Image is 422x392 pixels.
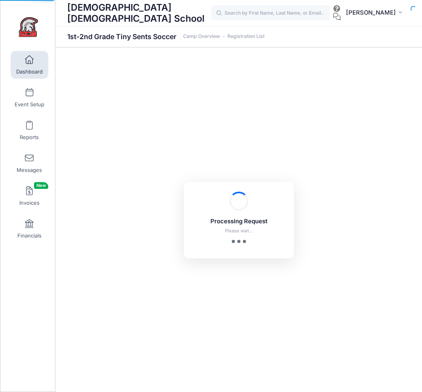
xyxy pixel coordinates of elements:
p: Please wait... [194,228,284,234]
a: Camp Overview [183,34,220,40]
span: Invoices [19,200,40,206]
input: Search by First Name, Last Name, or Email... [211,5,330,21]
span: Financials [17,232,42,239]
a: Evangelical Christian School [0,8,56,46]
span: [PERSON_NAME] [346,8,396,17]
a: Event Setup [11,84,48,111]
a: Dashboard [11,51,48,79]
a: InvoicesNew [11,182,48,210]
a: Financials [11,215,48,243]
span: New [34,182,48,189]
a: Registration List [227,34,265,40]
h1: 1st-2nd Grade Tiny Sents Soccer [67,32,265,41]
span: Dashboard [16,68,43,75]
a: Messages [11,149,48,177]
a: Reports [11,117,48,144]
h1: [DEMOGRAPHIC_DATA] [DEMOGRAPHIC_DATA] School [67,0,211,25]
span: Reports [20,134,39,141]
img: Evangelical Christian School [13,12,43,42]
h5: Processing Request [194,218,284,225]
span: Messages [17,167,42,173]
button: [PERSON_NAME] [341,4,410,22]
span: Event Setup [15,101,44,108]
